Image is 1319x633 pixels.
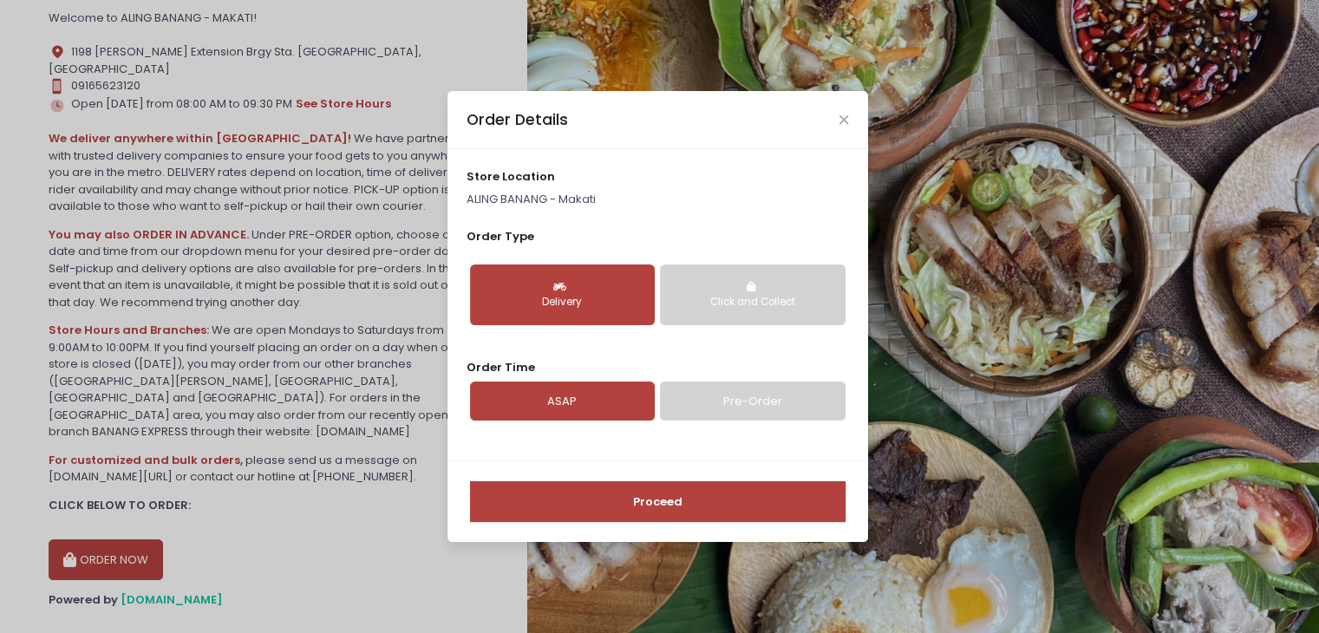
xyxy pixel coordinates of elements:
[839,115,848,124] button: Close
[660,264,845,325] button: Click and Collect
[467,228,534,245] span: Order Type
[467,108,568,131] div: Order Details
[482,295,643,310] div: Delivery
[467,191,848,208] p: ALING BANANG - Makati
[470,481,846,523] button: Proceed
[470,382,655,421] a: ASAP
[467,359,535,375] span: Order Time
[672,295,833,310] div: Click and Collect
[470,264,655,325] button: Delivery
[467,168,555,185] span: store location
[660,382,845,421] a: Pre-Order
